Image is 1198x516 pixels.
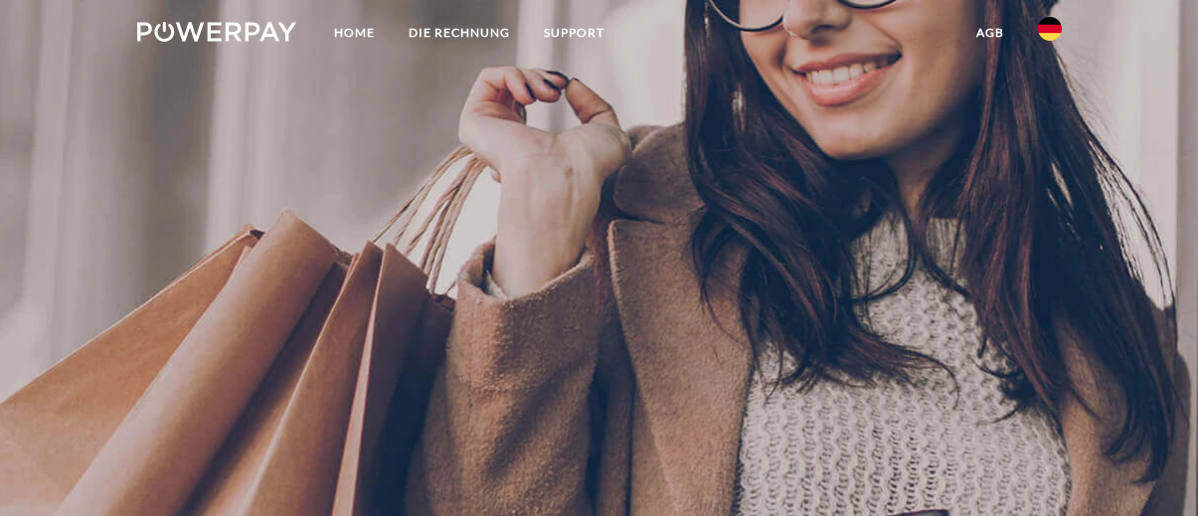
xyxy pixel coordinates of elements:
[317,15,392,51] a: Home
[527,15,621,51] a: SUPPORT
[392,15,527,51] a: DIE RECHNUNG
[137,22,297,42] img: logo-powerpay-white.svg
[1038,17,1062,41] img: de
[959,15,1021,51] a: agb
